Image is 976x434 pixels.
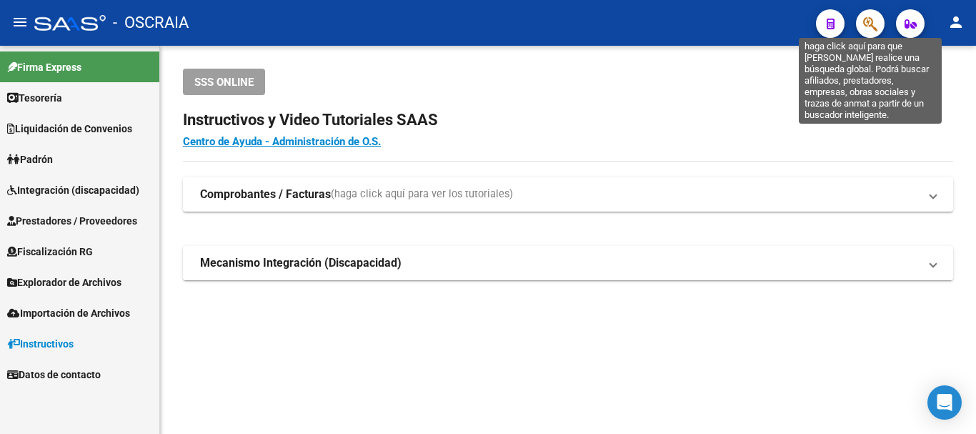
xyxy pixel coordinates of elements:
[7,59,81,75] span: Firma Express
[7,152,53,167] span: Padrón
[7,305,130,321] span: Importación de Archivos
[183,135,381,148] a: Centro de Ayuda - Administración de O.S.
[927,385,962,420] div: Open Intercom Messenger
[183,177,953,212] mat-expansion-panel-header: Comprobantes / Facturas(haga click aquí para ver los tutoriales)
[200,255,402,271] strong: Mecanismo Integración (Discapacidad)
[947,14,965,31] mat-icon: person
[7,213,137,229] span: Prestadores / Proveedores
[11,14,29,31] mat-icon: menu
[7,367,101,383] span: Datos de contacto
[7,244,93,260] span: Fiscalización RG
[183,246,953,280] mat-expansion-panel-header: Mecanismo Integración (Discapacidad)
[7,275,121,290] span: Explorador de Archivos
[7,121,132,137] span: Liquidación de Convenios
[183,69,265,95] button: SSS ONLINE
[7,336,74,352] span: Instructivos
[113,7,189,39] span: - OSCRAIA
[200,187,331,202] strong: Comprobantes / Facturas
[194,76,254,89] span: SSS ONLINE
[183,107,953,134] h2: Instructivos y Video Tutoriales SAAS
[331,187,513,202] span: (haga click aquí para ver los tutoriales)
[7,90,62,106] span: Tesorería
[7,182,139,198] span: Integración (discapacidad)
